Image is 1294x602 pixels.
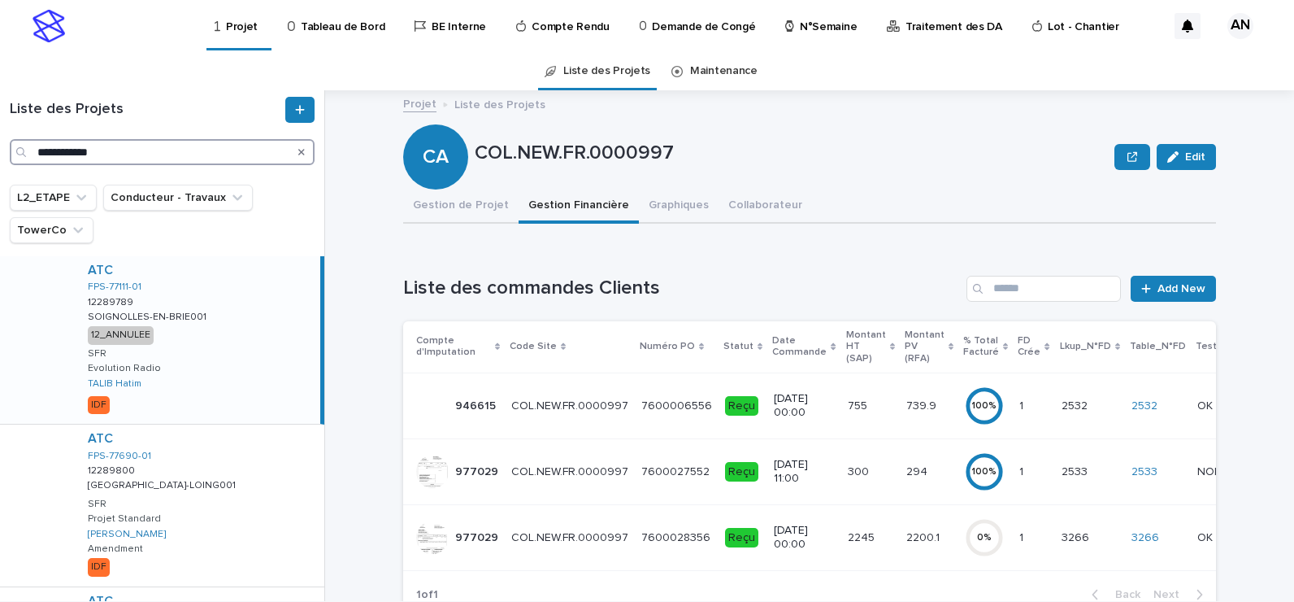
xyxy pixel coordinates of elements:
[906,396,940,413] p: 739.9
[455,462,502,479] p: 977029
[88,529,166,540] a: [PERSON_NAME]
[725,528,758,548] div: Reçu
[1019,462,1027,479] p: 1
[416,332,491,362] p: Compte d'Imputation
[1147,587,1216,602] button: Next
[1079,587,1147,602] button: Back
[725,462,758,482] div: Reçu
[1196,338,1256,356] p: Test_budget
[563,52,650,90] a: Liste des Projets
[33,10,65,42] img: stacker-logo-s-only.png
[10,139,315,165] input: Search
[965,400,1004,412] div: 100 %
[403,80,468,168] div: CA
[403,190,519,224] button: Gestion de Projet
[88,326,154,344] div: 12_ANNULEE
[1227,13,1253,39] div: AN
[639,190,719,224] button: Graphiques
[103,185,253,211] button: Conducteur - Travaux
[1060,338,1111,356] p: Lkup_N°FD
[848,528,878,545] p: 2245
[10,217,93,243] button: TowerCo
[475,142,1108,165] p: COL.NEW.FR.0000997
[1153,589,1189,600] span: Next
[1197,528,1216,545] p: OK
[774,392,834,420] p: [DATE] 00:00
[723,338,753,356] p: Statut
[403,94,436,112] a: Projet
[1019,396,1027,413] p: 1
[1105,589,1140,600] span: Back
[906,462,931,479] p: 294
[1019,528,1027,545] p: 1
[641,396,715,413] p: 7600006556
[10,185,97,211] button: L2_ETAPE
[511,528,632,545] p: COL.NEW.FR.0000997
[641,528,714,545] p: 7600028356
[455,528,502,545] p: 977029
[88,281,141,293] a: FPS-77111-01
[966,276,1121,302] input: Search
[1157,283,1205,294] span: Add New
[88,558,110,576] div: IDF
[719,190,812,224] button: Collaborateur
[965,466,1004,478] div: 100 %
[1062,462,1091,479] p: 2533
[511,396,632,413] p: COL.NEW.FR.0000997
[88,348,106,360] p: SFR
[848,396,871,413] p: 755
[905,326,944,368] p: Montant PV (RFA)
[1185,151,1205,163] span: Edit
[1062,396,1091,413] p: 2532
[88,308,210,323] p: SOIGNOLLES-EN-BRIE001
[88,263,113,278] a: ATC
[403,277,960,300] h1: Liste des commandes Clients
[1197,396,1216,413] p: OK
[965,532,1004,543] div: 0 %
[1131,276,1216,302] a: Add New
[88,294,137,308] p: 12289789
[846,326,886,368] p: Montant HT (SAP)
[519,190,639,224] button: Gestion Financière
[88,513,161,525] p: Projet Standard
[10,101,282,119] h1: Liste des Projets
[88,543,143,555] p: Amendment
[774,524,834,552] p: [DATE] 00:00
[1157,144,1216,170] button: Edit
[1131,531,1159,545] a: 3266
[1131,399,1157,413] a: 2532
[455,396,499,413] p: 946615
[88,363,161,374] p: Evolution Radio
[963,332,999,362] p: % Total Facturé
[725,396,758,417] div: Reçu
[510,338,557,356] p: Code Site
[774,458,834,486] p: [DATE] 11:00
[1130,338,1186,356] p: Table_N°FD
[88,477,239,491] p: [GEOGRAPHIC_DATA]-LOING001
[88,451,151,462] a: FPS-77690-01
[88,431,113,447] a: ATC
[640,338,695,356] p: Numéro PO
[848,462,872,479] p: 300
[1062,528,1092,545] p: 3266
[454,94,545,112] p: Liste des Projets
[88,462,138,477] p: 12289800
[772,332,827,362] p: Date Commande
[1197,462,1224,479] p: NOK
[88,499,106,510] p: SFR
[906,528,943,545] p: 2200.1
[511,462,632,479] p: COL.NEW.FR.0000997
[88,378,141,390] a: TALIB Hatim
[690,52,758,90] a: Maintenance
[1131,465,1157,479] a: 2533
[641,462,713,479] p: 7600027552
[1018,332,1040,362] p: FD Crée
[88,396,110,414] div: IDF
